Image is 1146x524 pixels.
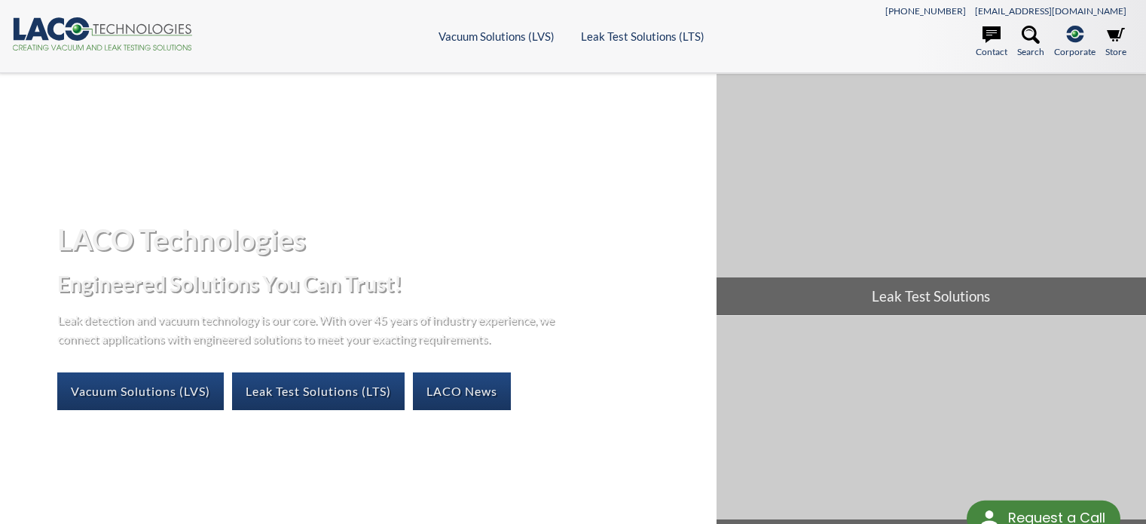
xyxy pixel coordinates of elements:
[57,310,562,348] p: Leak detection and vacuum technology is our core. With over 45 years of industry experience, we c...
[717,74,1146,315] a: Leak Test Solutions
[232,372,405,410] a: Leak Test Solutions (LTS)
[976,26,1007,59] a: Contact
[57,372,224,410] a: Vacuum Solutions (LVS)
[57,221,704,258] h1: LACO Technologies
[717,277,1146,315] span: Leak Test Solutions
[581,29,704,43] a: Leak Test Solutions (LTS)
[1017,26,1044,59] a: Search
[1105,26,1126,59] a: Store
[975,5,1126,17] a: [EMAIL_ADDRESS][DOMAIN_NAME]
[57,270,704,298] h2: Engineered Solutions You Can Trust!
[413,372,511,410] a: LACO News
[885,5,966,17] a: [PHONE_NUMBER]
[1054,44,1096,59] span: Corporate
[439,29,555,43] a: Vacuum Solutions (LVS)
